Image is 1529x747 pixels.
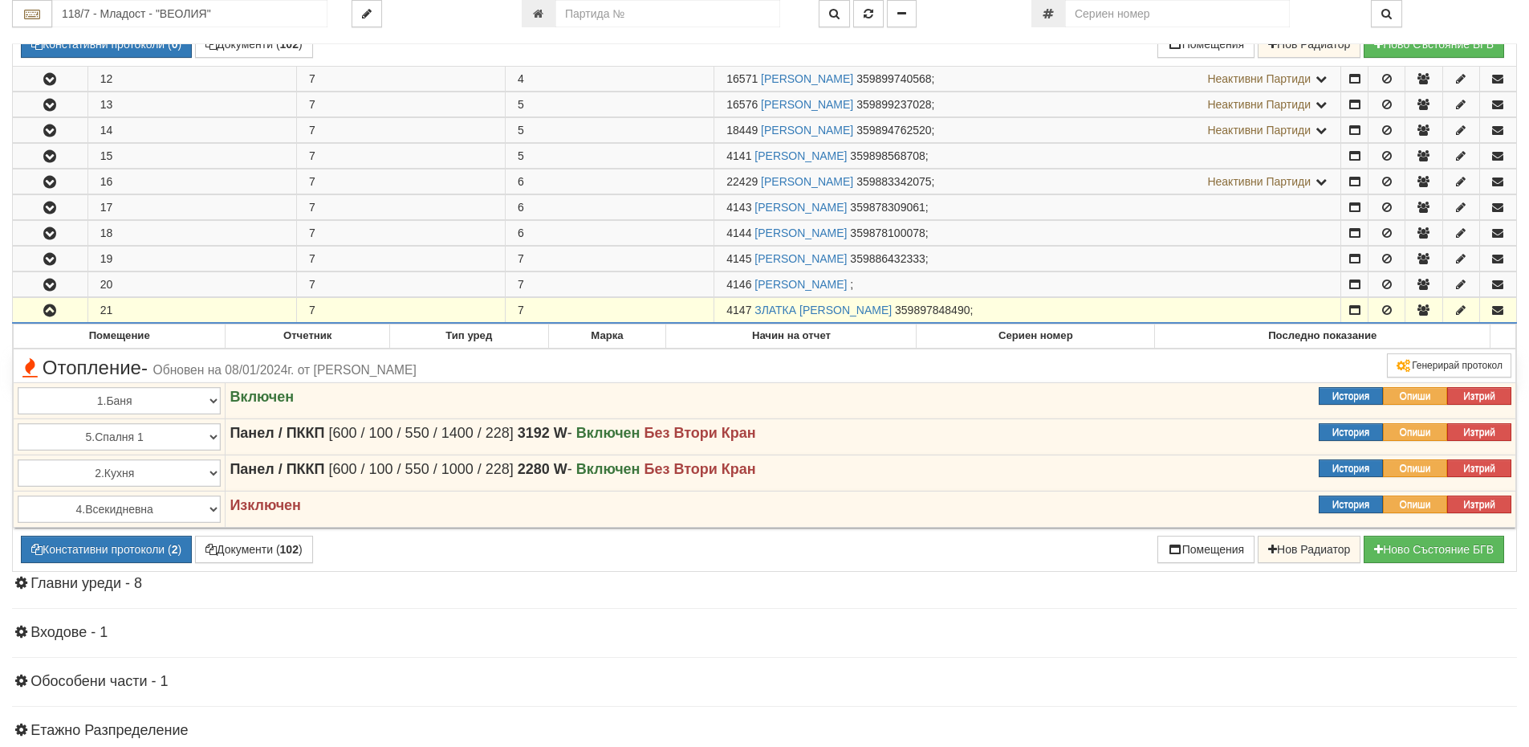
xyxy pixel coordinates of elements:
h4: Входове - 1 [12,625,1517,641]
strong: Без Втори Кран [645,461,756,477]
td: 7 [296,144,505,169]
span: Партида № [726,227,751,239]
span: 359878309061 [850,201,925,214]
b: 102 [280,38,299,51]
span: 359899740568 [856,72,931,85]
a: [PERSON_NAME] [754,201,847,214]
span: 6 [518,201,524,214]
a: [PERSON_NAME] [761,124,853,137]
strong: Панел / ПККП [230,461,324,477]
a: [PERSON_NAME] [754,252,847,265]
td: 7 [296,272,505,297]
span: Партида № [726,252,751,265]
a: [PERSON_NAME] [754,227,847,239]
td: ; [714,169,1341,194]
td: 12 [87,67,296,92]
span: [600 / 100 / 550 / 1000 / 228] [329,461,514,477]
span: 5 [518,124,524,137]
td: 16 [87,169,296,194]
strong: Включен [230,389,294,405]
th: Последно показание [1155,325,1490,349]
span: 6 [518,227,524,239]
a: [PERSON_NAME] [754,149,847,162]
strong: Включен [576,425,640,441]
strong: Изключен [230,497,301,513]
td: ; [714,298,1341,324]
span: Партида № [726,72,758,85]
span: 359897848490 [895,304,970,316]
td: 15 [87,144,296,169]
button: История [1319,387,1383,405]
h4: Етажно Разпределение [12,723,1517,739]
td: 7 [296,67,505,92]
span: Неактивни Партиди [1207,124,1311,137]
td: 19 [87,247,296,271]
span: 359899237028 [856,98,931,111]
td: ; [714,272,1341,297]
span: Партида № [726,124,758,137]
td: ; [714,247,1341,271]
td: 21 [87,298,296,324]
span: - [141,357,148,378]
button: Изтрий [1447,459,1511,477]
button: Опиши [1383,423,1447,441]
button: Генерирай протокол [1387,353,1511,378]
span: 359894762520 [856,124,931,137]
td: ; [714,195,1341,220]
td: ; [714,67,1341,92]
strong: 2280 W [518,461,567,477]
span: Отопление [18,357,417,378]
td: 7 [296,169,505,194]
td: 7 [296,118,505,143]
button: Констативни протоколи (2) [21,536,192,563]
td: ; [714,221,1341,246]
strong: Без Втори Кран [645,425,756,441]
button: Констативни протоколи (0) [21,31,192,58]
span: 7 [518,304,524,316]
td: 7 [296,92,505,117]
td: ; [714,92,1341,117]
span: Партида № [726,201,751,214]
th: Сериен номер [917,325,1155,349]
span: 6 [518,175,524,188]
span: Партида № [726,98,758,111]
td: 7 [296,221,505,246]
span: 359883342075 [856,175,931,188]
span: Неактивни Партиди [1207,72,1311,85]
th: Отчетник [226,325,390,349]
td: ; [714,144,1341,169]
button: Нов Радиатор [1258,31,1360,58]
button: Помещения [1157,31,1255,58]
td: ; [714,118,1341,143]
button: Помещения [1157,536,1255,563]
span: 359878100078 [850,227,925,239]
span: Партида № [726,149,751,162]
span: 359898568708 [850,149,925,162]
b: 0 [172,38,178,51]
span: Неактивни Партиди [1207,175,1311,188]
span: Неактивни Партиди [1207,98,1311,111]
button: Новo Състояние БГВ [1364,536,1504,563]
b: 102 [280,543,299,556]
td: 7 [296,298,505,324]
td: 18 [87,221,296,246]
td: 20 [87,272,296,297]
td: 14 [87,118,296,143]
strong: Включен [576,461,640,477]
th: Начин на отчет [666,325,917,349]
h4: Обособени части - 1 [12,674,1517,690]
span: Партида № [726,304,751,316]
b: 2 [172,543,178,556]
span: Обновен на 08/01/2024г. от [PERSON_NAME] [153,363,417,377]
button: Изтрий [1447,387,1511,405]
span: - [518,425,572,441]
th: Помещение [14,325,226,349]
button: История [1319,459,1383,477]
td: 7 [296,195,505,220]
span: - [518,461,572,477]
a: [PERSON_NAME] [761,72,853,85]
span: 7 [518,278,524,291]
strong: Панел / ПККП [230,425,324,441]
strong: 3192 W [518,425,567,441]
button: Документи (102) [195,536,313,563]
